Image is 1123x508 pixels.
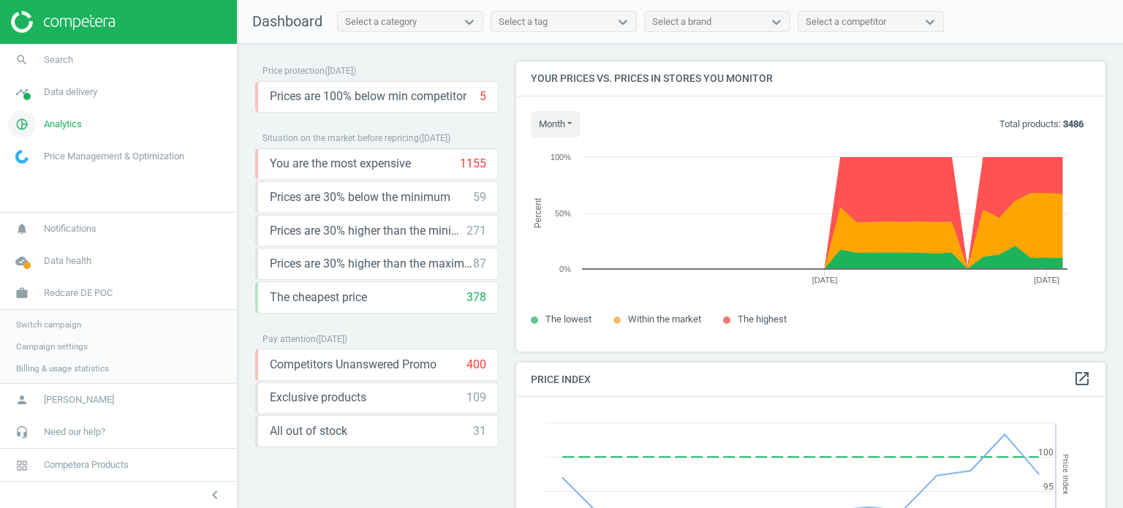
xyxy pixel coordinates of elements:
[473,189,486,205] div: 59
[419,133,450,143] span: ( [DATE] )
[8,215,36,243] i: notifications
[197,485,233,504] button: chevron_left
[516,61,1105,96] h4: Your prices vs. prices in stores you monitor
[1073,370,1091,389] a: open_in_new
[1034,276,1059,284] tspan: [DATE]
[466,223,486,239] div: 271
[44,425,105,439] span: Need our help?
[44,393,114,406] span: [PERSON_NAME]
[806,15,886,29] div: Select a competitor
[270,189,450,205] span: Prices are 30% below the minimum
[1073,370,1091,387] i: open_in_new
[270,88,466,105] span: Prices are 100% below min competitor
[270,223,466,239] span: Prices are 30% higher than the minimum
[206,486,224,504] i: chevron_left
[252,12,322,30] span: Dashboard
[628,314,701,325] span: Within the market
[531,111,580,137] button: month
[270,256,473,272] span: Prices are 30% higher than the maximal
[44,222,97,235] span: Notifications
[460,156,486,172] div: 1155
[16,319,81,330] span: Switch campaign
[8,110,36,138] i: pie_chart_outlined
[1061,454,1070,494] tspan: Price Index
[555,209,571,218] text: 50%
[533,197,543,228] tspan: Percent
[11,11,115,33] img: ajHJNr6hYgQAAAAASUVORK5CYII=
[499,15,548,29] div: Select a tag
[551,153,571,162] text: 100%
[16,363,109,374] span: Billing & usage statistics
[812,276,838,284] tspan: [DATE]
[44,254,91,268] span: Data health
[8,46,36,74] i: search
[516,363,1105,397] h4: Price Index
[466,289,486,306] div: 378
[316,334,347,344] span: ( [DATE] )
[15,150,29,164] img: wGWNvw8QSZomAAAAABJRU5ErkJggg==
[473,423,486,439] div: 31
[16,341,88,352] span: Campaign settings
[1043,482,1054,492] text: 95
[44,287,113,300] span: Redcare DE POC
[8,386,36,414] i: person
[262,133,419,143] span: Situation on the market before repricing
[44,150,184,163] span: Price Management & Optimization
[1038,447,1054,458] text: 100
[44,53,73,67] span: Search
[270,156,411,172] span: You are the most expensive
[262,334,316,344] span: Pay attention
[325,66,356,76] span: ( [DATE] )
[44,86,97,99] span: Data delivery
[466,390,486,406] div: 109
[270,357,436,373] span: Competitors Unanswered Promo
[270,289,367,306] span: The cheapest price
[738,314,787,325] span: The highest
[8,279,36,307] i: work
[473,256,486,272] div: 87
[8,247,36,275] i: cloud_done
[270,423,347,439] span: All out of stock
[8,418,36,446] i: headset_mic
[999,118,1084,131] p: Total products:
[545,314,591,325] span: The lowest
[8,78,36,106] i: timeline
[270,390,366,406] span: Exclusive products
[262,66,325,76] span: Price protection
[466,357,486,373] div: 400
[652,15,711,29] div: Select a brand
[345,15,417,29] div: Select a category
[1063,118,1084,129] b: 3486
[480,88,486,105] div: 5
[559,265,571,273] text: 0%
[44,458,129,471] span: Competera Products
[44,118,82,131] span: Analytics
